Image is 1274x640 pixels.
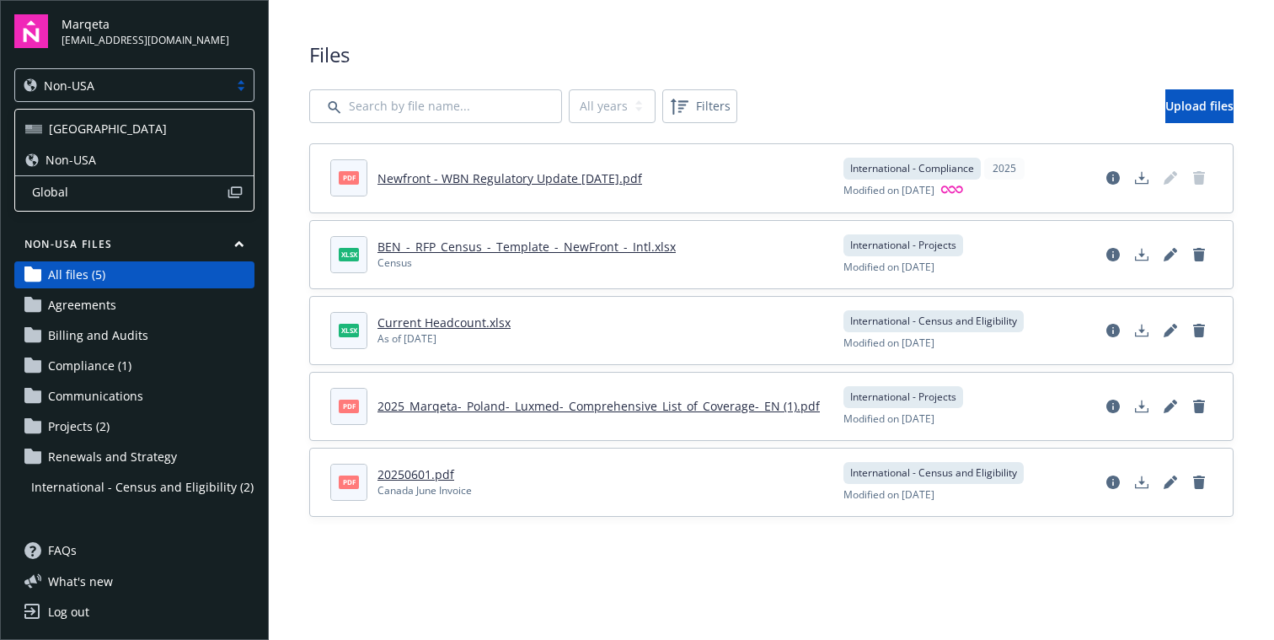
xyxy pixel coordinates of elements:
[1157,164,1184,191] span: Edit document
[24,77,220,94] span: Non-USA
[1186,469,1212,496] a: Delete document
[45,151,96,169] span: Non-USA
[1157,317,1184,344] a: Edit document
[14,237,254,258] button: Non-USA Files
[14,383,254,410] a: Communications
[1157,241,1184,268] a: Edit document
[843,336,934,351] span: Modified on [DATE]
[14,537,254,564] a: FAQs
[1186,393,1212,420] a: Delete document
[62,14,254,48] button: Marqeta[EMAIL_ADDRESS][DOMAIN_NAME]
[1186,164,1212,191] span: Delete document
[377,255,676,271] div: Census
[850,161,974,176] span: International - Compliance
[339,171,359,184] span: pdf
[850,390,956,405] span: International - Projects
[14,413,254,440] a: Projects (2)
[377,466,454,482] a: 20250601.pdf
[62,15,229,33] span: Marqeta
[377,170,642,186] a: Newfront - WBN Regulatory Update [DATE].pdf
[1100,317,1127,344] a: View file details
[31,474,254,501] span: International - Census and Eligibility (2)
[339,400,359,412] span: pdf
[48,383,143,410] span: Communications
[48,413,110,440] span: Projects (2)
[1157,393,1184,420] a: Edit document
[984,158,1025,180] div: 2025
[1100,241,1127,268] a: View file details
[377,315,511,331] a: Current Headcount.xlsx
[48,444,177,471] span: Renewals and Strategy
[14,474,254,501] a: International - Census and Eligibility (2)
[339,324,359,336] span: xlsx
[1165,89,1234,123] a: Upload files
[1165,98,1234,114] span: Upload files
[14,444,254,471] a: Renewals and Strategy
[1128,164,1155,191] a: Download document
[377,483,472,498] div: Canada June Invoice
[1100,469,1127,496] a: View file details
[48,573,113,590] span: What ' s new
[1128,317,1155,344] a: Download document
[44,77,94,94] span: Non-USA
[48,352,131,379] span: Compliance (1)
[1186,241,1212,268] a: Delete document
[850,314,1017,329] span: International - Census and Eligibility
[14,573,140,590] button: What's new
[62,33,229,48] span: [EMAIL_ADDRESS][DOMAIN_NAME]
[377,331,511,347] div: As of [DATE]
[14,261,254,288] a: All files (5)
[48,322,148,349] span: Billing and Audits
[14,352,254,379] a: Compliance (1)
[14,292,254,319] a: Agreements
[843,411,934,427] span: Modified on [DATE]
[850,238,956,253] span: International - Projects
[32,183,227,201] span: Global
[377,239,676,255] a: BEN_-_RFP_Census_-_Template_-_NewFront_-_Intl.xlsx
[1100,164,1127,191] a: View file details
[339,248,359,261] span: xlsx
[48,599,89,626] div: Log out
[48,537,77,564] span: FAQs
[843,260,934,275] span: Modified on [DATE]
[1100,393,1127,420] a: View file details
[850,465,1017,481] span: International - Census and Eligibility
[48,261,105,288] span: All files (5)
[309,89,562,123] input: Search by file name...
[1157,469,1184,496] a: Edit document
[1128,469,1155,496] a: Download document
[377,398,820,414] a: 2025_Marqeta-_Poland-_Luxmed-_Comprehensive_List_of_Coverage-_EN (1).pdf
[14,14,48,48] img: navigator-logo.svg
[696,97,731,115] span: Filters
[1128,393,1155,420] a: Download document
[14,322,254,349] a: Billing and Audits
[843,183,934,199] span: Modified on [DATE]
[1186,317,1212,344] a: Delete document
[48,292,116,319] span: Agreements
[1128,241,1155,268] a: Download document
[309,40,1234,69] span: Files
[49,120,167,137] span: [GEOGRAPHIC_DATA]
[662,89,737,123] button: Filters
[339,476,359,488] span: pdf
[666,93,734,120] span: Filters
[843,487,934,503] span: Modified on [DATE]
